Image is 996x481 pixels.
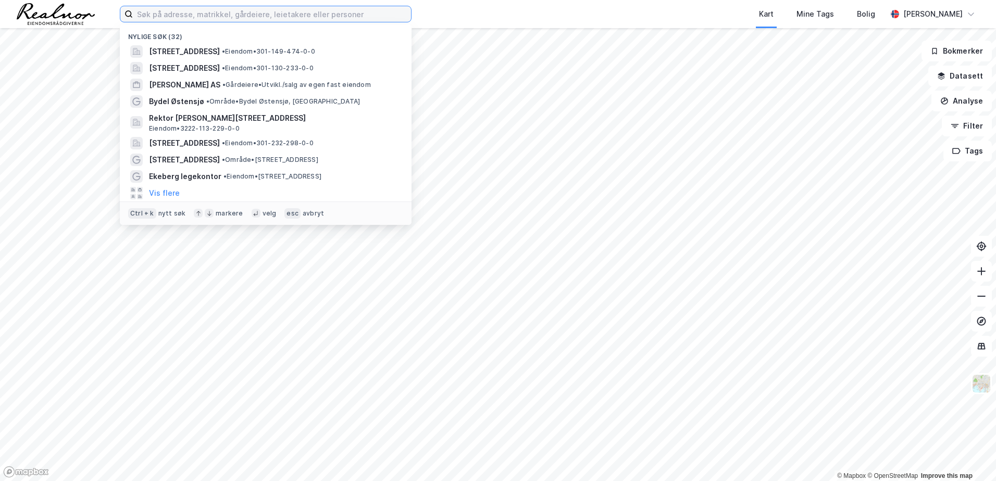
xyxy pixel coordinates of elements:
[284,208,301,219] div: esc
[223,172,227,180] span: •
[222,47,315,56] span: Eiendom • 301-149-474-0-0
[263,209,277,218] div: velg
[759,8,774,20] div: Kart
[222,64,225,72] span: •
[206,97,360,106] span: Område • Bydel Østensjø, [GEOGRAPHIC_DATA]
[944,431,996,481] iframe: Chat Widget
[222,47,225,55] span: •
[222,156,225,163] span: •
[222,81,371,89] span: Gårdeiere • Utvikl./salg av egen fast eiendom
[942,116,992,136] button: Filter
[796,8,834,20] div: Mine Tags
[222,139,225,147] span: •
[222,139,314,147] span: Eiendom • 301-232-298-0-0
[149,137,220,149] span: [STREET_ADDRESS]
[149,124,240,133] span: Eiendom • 3222-113-229-0-0
[944,431,996,481] div: Kontrollprogram for chat
[931,91,992,111] button: Analyse
[903,8,963,20] div: [PERSON_NAME]
[149,112,399,124] span: Rektor [PERSON_NAME][STREET_ADDRESS]
[3,466,49,478] a: Mapbox homepage
[149,154,220,166] span: [STREET_ADDRESS]
[928,66,992,86] button: Datasett
[149,62,220,74] span: [STREET_ADDRESS]
[222,156,318,164] span: Område • [STREET_ADDRESS]
[222,81,226,88] span: •
[922,41,992,61] button: Bokmerker
[222,64,314,72] span: Eiendom • 301-130-233-0-0
[303,209,324,218] div: avbryt
[128,208,156,219] div: Ctrl + k
[133,6,411,22] input: Søk på adresse, matrikkel, gårdeiere, leietakere eller personer
[867,472,918,479] a: OpenStreetMap
[17,3,95,25] img: realnor-logo.934646d98de889bb5806.png
[972,374,991,394] img: Z
[149,95,204,108] span: Bydel Østensjø
[921,472,973,479] a: Improve this map
[158,209,186,218] div: nytt søk
[857,8,875,20] div: Bolig
[837,472,866,479] a: Mapbox
[943,141,992,161] button: Tags
[149,170,221,183] span: Ekeberg legekontor
[206,97,209,105] span: •
[149,187,180,199] button: Vis flere
[149,45,220,58] span: [STREET_ADDRESS]
[216,209,243,218] div: markere
[149,79,220,91] span: [PERSON_NAME] AS
[120,24,412,43] div: Nylige søk (32)
[223,172,321,181] span: Eiendom • [STREET_ADDRESS]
